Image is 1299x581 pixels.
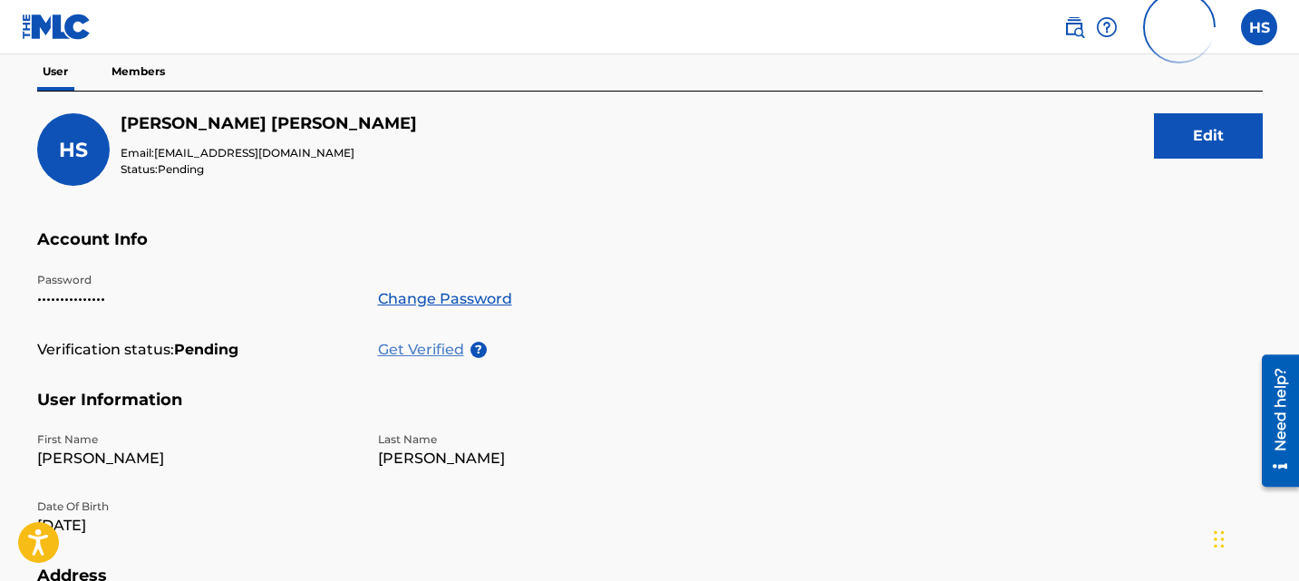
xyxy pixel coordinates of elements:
[37,390,1263,432] h5: User Information
[158,162,204,176] span: Pending
[1208,494,1299,581] iframe: Chat Widget
[470,342,487,358] span: ?
[154,146,354,160] span: [EMAIL_ADDRESS][DOMAIN_NAME]
[37,53,73,91] p: User
[37,288,356,310] p: •••••••••••••••
[1096,9,1118,45] div: Help
[121,145,417,161] p: Email:
[1063,9,1085,45] a: Public Search
[37,431,356,448] p: First Name
[378,448,697,470] p: [PERSON_NAME]
[37,272,356,288] p: Password
[1096,16,1118,38] img: help
[378,339,470,361] p: Get Verified
[22,14,92,40] img: MLC Logo
[59,138,88,162] span: HS
[174,339,238,361] strong: Pending
[1248,347,1299,493] iframe: Resource Center
[106,53,170,91] p: Members
[121,113,417,134] h5: HARPREET SINGH
[37,229,1263,272] h5: Account Info
[1063,16,1085,38] img: search
[378,288,512,310] a: Change Password
[37,499,356,515] p: Date Of Birth
[37,515,356,537] p: [DATE]
[37,448,356,470] p: [PERSON_NAME]
[37,339,174,361] p: Verification status:
[1214,512,1225,566] div: Drag
[121,161,417,178] p: Status:
[1154,113,1263,159] button: Edit
[378,431,697,448] p: Last Name
[1241,9,1277,45] div: User Menu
